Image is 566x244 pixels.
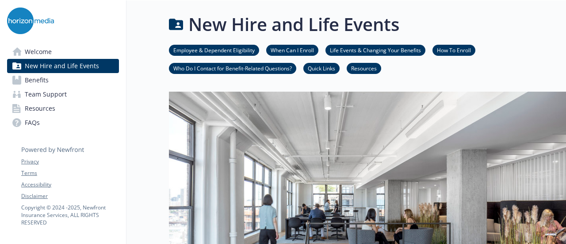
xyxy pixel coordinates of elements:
span: Welcome [25,45,52,59]
a: Disclaimer [21,192,119,200]
span: New Hire and Life Events [25,59,99,73]
a: FAQs [7,116,119,130]
a: Team Support [7,87,119,101]
a: Privacy [21,158,119,166]
a: New Hire and Life Events [7,59,119,73]
a: Employee & Dependent Eligibility [169,46,259,54]
a: When Can I Enroll [266,46,318,54]
a: Resources [347,64,381,72]
a: Accessibility [21,181,119,189]
a: Who Do I Contact for Benefit-Related Questions? [169,64,296,72]
a: Benefits [7,73,119,87]
span: Team Support [25,87,67,101]
p: Copyright © 2024 - 2025 , Newfront Insurance Services, ALL RIGHTS RESERVED [21,204,119,226]
a: How To Enroll [432,46,475,54]
a: Resources [7,101,119,116]
a: Quick Links [303,64,340,72]
a: Terms [21,169,119,177]
a: Welcome [7,45,119,59]
span: Benefits [25,73,49,87]
span: Resources [25,101,55,116]
a: Life Events & Changing Your Benefits [325,46,425,54]
span: FAQs [25,116,40,130]
h1: New Hire and Life Events [188,11,399,38]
